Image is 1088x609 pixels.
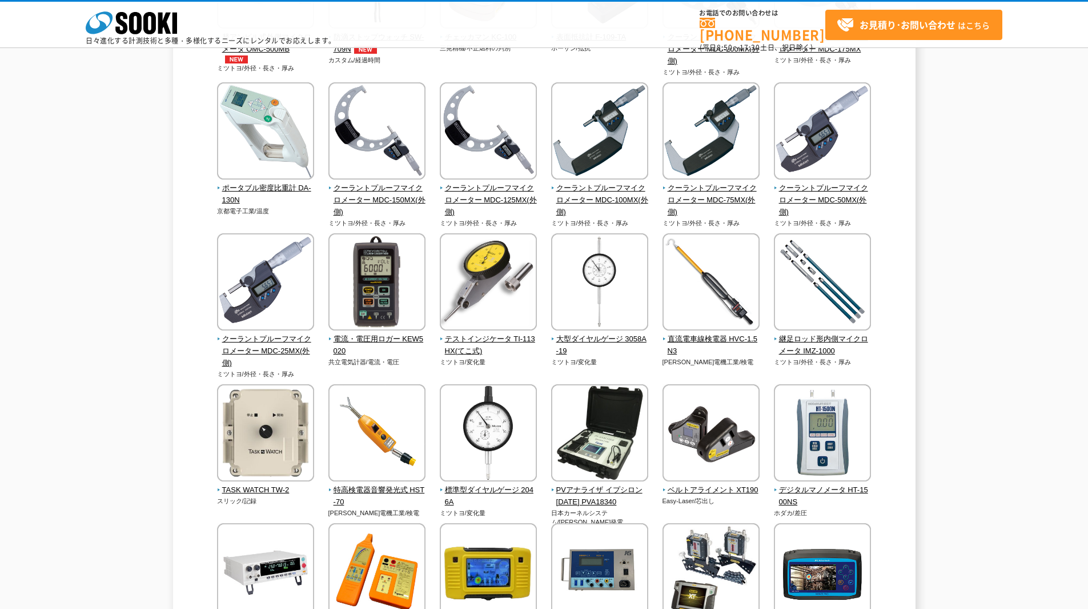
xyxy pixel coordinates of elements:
[663,484,760,496] span: ベルトアライメント XT190
[700,10,825,17] span: お電話でのお問い合わせは
[217,496,315,506] p: スリック/記録
[328,172,426,218] a: クーラントプルーフマイクロメーター MDC-150MX(外側)
[217,233,314,333] img: クーラントプルーフマイクロメーター MDC-25MX(外側)
[717,42,733,53] span: 8:50
[328,333,426,357] span: 電流・電圧用ロガー KEW5020
[663,67,760,77] p: ミツトヨ/外径・長さ・厚み
[328,357,426,367] p: 共立電気計器/電流・電圧
[551,508,649,527] p: 日本カーネルシステム/[PERSON_NAME]発電
[740,42,760,53] span: 17:30
[440,484,537,508] span: 標準型ダイヤルゲージ 2046A
[217,63,315,73] p: ミツトヨ/外径・長さ・厚み
[663,218,760,228] p: ミツトヨ/外径・長さ・厚み
[86,37,336,44] p: 日々進化する計測技術と多種・多様化するニーズにレンタルでお応えします。
[551,82,648,182] img: クーラントプルーフマイクロメーター MDC-100MX(外側)
[328,55,426,65] p: カスタム/経過時間
[551,218,649,228] p: ミツトヨ/外径・長さ・厚み
[440,323,537,357] a: テストインジケータ TI-113HX(てこ式)
[551,333,649,357] span: 大型ダイヤルゲージ 3058A-19
[860,18,955,31] strong: お見積り･お問い合わせ
[774,484,872,508] span: デジタルマノメータ HT-1500NS
[551,384,648,484] img: PVアナライザ イプシロン1500 PVA18340
[774,333,872,357] span: 継足ロッド形内側マイクロメータ IMZ-1000
[440,218,537,228] p: ミツトヨ/外径・長さ・厚み
[551,233,648,333] img: 大型ダイヤルゲージ 3058A-19
[663,357,760,367] p: [PERSON_NAME]電機工業/検電
[551,357,649,367] p: ミツトヨ/変化量
[774,357,872,367] p: ミツトヨ/外径・長さ・厚み
[217,82,314,182] img: ポータブル密度比重計 DA-130N
[774,218,872,228] p: ミツトヨ/外径・長さ・厚み
[663,333,760,357] span: 直流電車線検電器 HVC-1.5N3
[774,473,872,508] a: デジタルマノメータ HT-1500NS
[774,508,872,518] p: ホダカ/差圧
[663,384,760,484] img: ベルトアライメント XT190
[774,82,871,182] img: クーラントプルーフマイクロメーター MDC-50MX(外側)
[217,172,315,206] a: ポータブル密度比重計 DA-130N
[440,172,537,218] a: クーラントプルーフマイクロメーター MDC-125MX(外側)
[328,484,426,508] span: 特高検電器音響発光式 HST-70
[551,172,649,218] a: クーラントプルーフマイクロメーター MDC-100MX(外側)
[700,18,825,41] a: [PHONE_NUMBER]
[663,182,760,218] span: クーラントプルーフマイクロメーター MDC-75MX(外側)
[217,384,314,484] img: TASK WATCH TW-2
[774,323,872,357] a: 継足ロッド形内側マイクロメータ IMZ-1000
[328,218,426,228] p: ミツトヨ/外径・長さ・厚み
[217,473,315,496] a: TASK WATCH TW-2
[774,182,872,218] span: クーラントプルーフマイクロメーター MDC-50MX(外側)
[328,323,426,357] a: 電流・電圧用ロガー KEW5020
[328,508,426,518] p: [PERSON_NAME]電機工業/検電
[440,384,537,484] img: 標準型ダイヤルゲージ 2046A
[774,384,871,484] img: デジタルマノメータ HT-1500NS
[328,384,425,484] img: 特高検電器音響発光式 HST-70
[774,172,872,218] a: クーラントプルーフマイクロメーター MDC-50MX(外側)
[217,206,315,216] p: 京都電子工業/温度
[222,55,251,63] img: NEW
[663,233,760,333] img: 直流電車線検電器 HVC-1.5N3
[440,473,537,508] a: 標準型ダイヤルゲージ 2046A
[663,473,760,496] a: ベルトアライメント XT190
[700,42,813,53] span: (平日 ～ 土日、祝日除く)
[440,333,537,357] span: テストインジケータ TI-113HX(てこ式)
[551,182,649,218] span: クーラントプルーフマイクロメーター MDC-100MX(外側)
[663,323,760,357] a: 直流電車線検電器 HVC-1.5N3
[328,473,426,508] a: 特高検電器音響発光式 HST-70
[328,82,425,182] img: クーラントプルーフマイクロメーター MDC-150MX(外側)
[217,484,315,496] span: TASK WATCH TW-2
[217,369,315,379] p: ミツトヨ/外径・長さ・厚み
[551,323,649,357] a: 大型ダイヤルゲージ 3058A-19
[440,182,537,218] span: クーラントプルーフマイクロメーター MDC-125MX(外側)
[217,333,315,369] span: クーラントプルーフマイクロメーター MDC-25MX(外側)
[551,473,649,508] a: PVアナライザ イプシロン[DATE] PVA18340
[825,10,1002,40] a: お見積り･お問い合わせはこちら
[217,182,315,206] span: ポータブル密度比重計 DA-130N
[774,55,872,65] p: ミツトヨ/外径・長さ・厚み
[328,233,425,333] img: 電流・電圧用ロガー KEW5020
[440,233,537,333] img: テストインジケータ TI-113HX(てこ式)
[663,496,760,506] p: Easy-Laser/芯出し
[440,82,537,182] img: クーラントプルーフマイクロメーター MDC-125MX(外側)
[440,357,537,367] p: ミツトヨ/変化量
[837,17,990,34] span: はこちら
[663,82,760,182] img: クーラントプルーフマイクロメーター MDC-75MX(外側)
[217,323,315,369] a: クーラントプルーフマイクロメーター MDC-25MX(外側)
[551,484,649,508] span: PVアナライザ イプシロン[DATE] PVA18340
[663,172,760,218] a: クーラントプルーフマイクロメーター MDC-75MX(外側)
[328,182,426,218] span: クーラントプルーフマイクロメーター MDC-150MX(外側)
[774,233,871,333] img: 継足ロッド形内側マイクロメータ IMZ-1000
[440,508,537,518] p: ミツトヨ/変化量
